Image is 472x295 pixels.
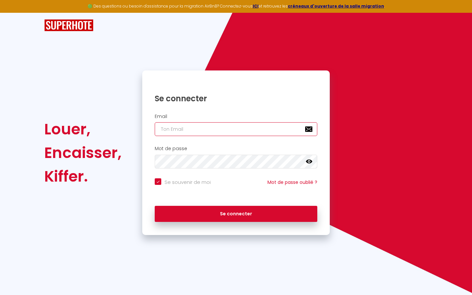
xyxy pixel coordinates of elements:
[44,141,122,165] div: Encaisser,
[155,122,317,136] input: Ton Email
[44,19,93,31] img: SuperHote logo
[44,165,122,188] div: Kiffer.
[44,117,122,141] div: Louer,
[155,146,317,151] h2: Mot de passe
[253,3,259,9] a: ICI
[155,206,317,222] button: Se connecter
[288,3,384,9] a: créneaux d'ouverture de la salle migration
[155,93,317,104] h1: Se connecter
[267,179,317,186] a: Mot de passe oublié ?
[5,3,25,22] button: Ouvrir le widget de chat LiveChat
[155,114,317,119] h2: Email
